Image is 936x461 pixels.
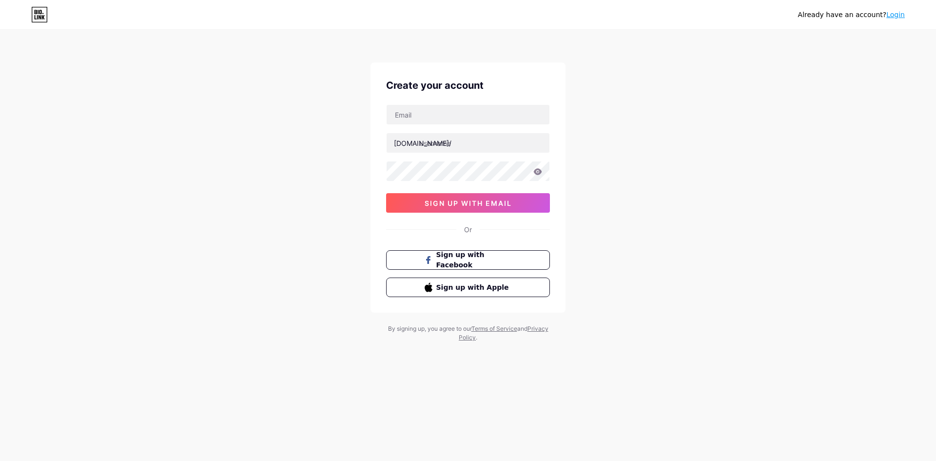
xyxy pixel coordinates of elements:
span: sign up with email [425,199,512,207]
div: [DOMAIN_NAME]/ [394,138,451,148]
div: Or [464,224,472,235]
div: By signing up, you agree to our and . [385,324,551,342]
span: Sign up with Apple [436,282,512,293]
a: Login [886,11,905,19]
button: sign up with email [386,193,550,213]
span: Sign up with Facebook [436,250,512,270]
div: Create your account [386,78,550,93]
input: username [387,133,549,153]
button: Sign up with Facebook [386,250,550,270]
div: Already have an account? [798,10,905,20]
a: Terms of Service [471,325,517,332]
input: Email [387,105,549,124]
button: Sign up with Apple [386,278,550,297]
